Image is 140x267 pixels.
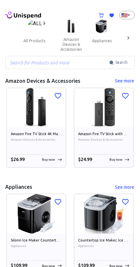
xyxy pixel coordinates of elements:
[114,183,135,191] button: See more
[78,238,129,243] h6: Countertop Ice Maker, Ice Maker Machine 6 Mins 9 Bullet Ice, 26.5lbs/24Hrs, Portable Ice Maker Ma...
[5,56,109,69] input: Search for Products and more
[11,238,62,243] h6: Silonn Ice Maker Countertop, 9 Cubes Ready in 6 Mins, 26lbs in 24Hrs, Self-Cleaning Ice Machine w...
[7,88,66,128] img: Amazon Fire TV Stick 4K Max streaming device, Wi-Fi 6, Alexa Voice Remote (includes TV controls) ...
[7,194,66,234] img: Silonn Ice Maker Countertop, 9 Cubes Ready in 6 Mins, 26lbs in 24Hrs, Self-Cleaning Ice Machine w...
[11,157,25,162] span: $ 26.99
[115,59,128,66] span: Search
[78,243,129,249] span: Appliances
[78,131,129,137] h6: Amazon Fire TV Stick with Alexa Voice Remote (includes TV controls), free &amp; live TV without c...
[94,20,109,33] img: Appliances
[119,11,135,19] div: 🇺🇸
[74,194,133,234] img: Countertop Ice Maker, Ice Maker Machine 6 Mins 9 Bullet Ice, 26.5lbs/24Hrs, Portable Ice Maker Ma...
[55,33,87,56] button: amazon devices & accessories
[78,137,129,142] span: Amazon Devices & Accessories
[78,157,92,162] span: $ 24.99
[28,20,46,33] img: ALL PRODUCTS
[5,184,32,190] h5: Appliances
[114,77,135,85] button: See more
[42,157,55,162] p: Buy now
[121,11,124,19] p: 🇺🇸
[11,131,62,137] h6: Amazon Fire TV Stick 4K Max streaming device, Wi-Fi 6, Alexa Voice Remote (includes TV controls)
[63,20,79,33] img: Amazon Devices & Accessories
[18,33,50,49] button: all products
[87,33,117,49] button: appliances
[74,88,133,128] img: Amazon Fire TV Stick with Alexa Voice Remote (includes TV controls), free &amp; live TV without c...
[109,157,122,162] p: Buy now
[11,243,62,249] span: Appliances
[5,78,80,84] h5: Amazon Devices & Accessories
[11,137,62,142] span: Amazon Devices & Accessories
